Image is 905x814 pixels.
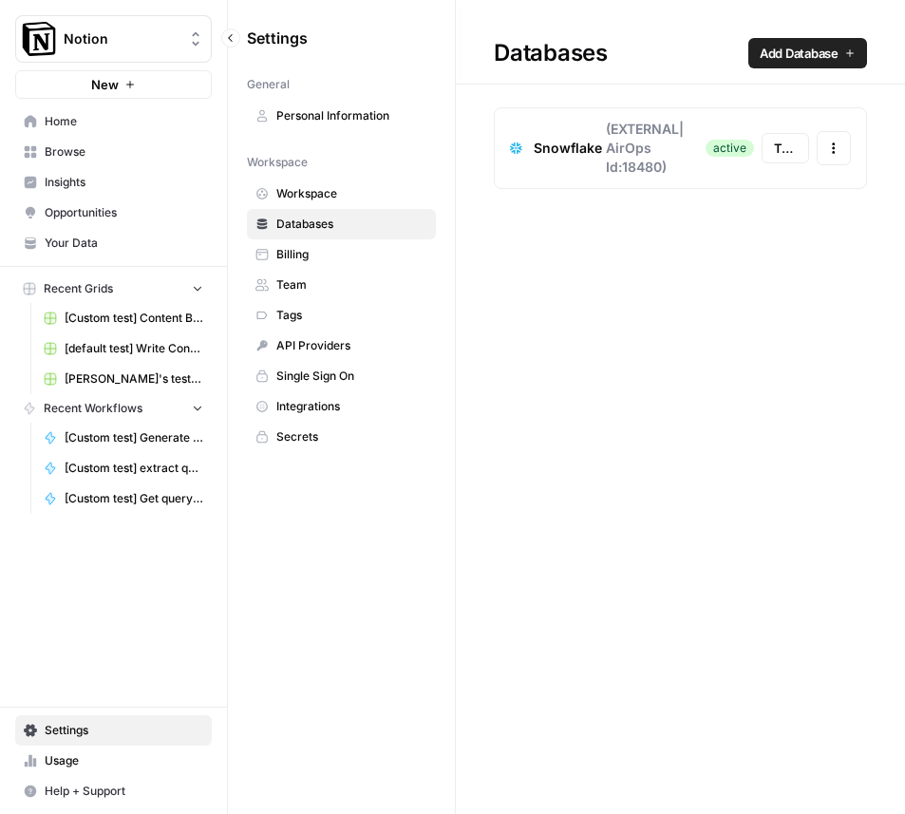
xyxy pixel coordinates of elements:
[762,133,809,163] button: Test connection
[35,423,212,453] a: [Custom test] Generate briefs
[247,239,436,270] a: Billing
[65,490,203,507] span: [Custom test] Get query fanout from topic
[91,75,119,94] span: New
[247,422,436,452] a: Secrets
[15,198,212,228] a: Opportunities
[276,107,427,124] span: Personal Information
[65,370,203,388] span: [PERSON_NAME]'s test Grid
[64,29,179,48] span: Notion
[15,106,212,137] a: Home
[15,137,212,167] a: Browse
[760,44,839,63] span: Add Database
[15,274,212,303] button: Recent Grids
[45,113,203,130] span: Home
[276,428,427,445] span: Secrets
[35,303,212,333] a: [Custom test] Content Brief
[276,337,427,354] span: API Providers
[247,300,436,331] a: Tags
[65,310,203,327] span: [Custom test] Content Brief
[15,715,212,746] a: Settings
[15,167,212,198] a: Insights
[247,179,436,209] a: Workspace
[276,398,427,415] span: Integrations
[45,722,203,739] span: Settings
[15,15,212,63] button: Workspace: Notion
[247,209,436,239] a: Databases
[44,400,142,417] span: Recent Workflows
[247,270,436,300] a: Team
[774,139,797,158] span: Test connection
[15,394,212,423] button: Recent Workflows
[706,140,754,157] div: active
[15,228,212,258] a: Your Data
[247,76,290,93] span: General
[35,364,212,394] a: [PERSON_NAME]'s test Grid
[45,783,203,800] span: Help + Support
[276,368,427,385] span: Single Sign On
[44,280,113,297] span: Recent Grids
[15,746,212,776] a: Usage
[65,429,203,446] span: [Custom test] Generate briefs
[247,101,436,131] a: Personal Information
[534,139,602,158] span: Snowflake
[15,776,212,806] button: Help + Support
[22,22,56,56] img: Notion Logo
[45,204,203,221] span: Opportunities
[247,391,436,422] a: Integrations
[45,752,203,769] span: Usage
[247,154,308,171] span: Workspace
[276,276,427,293] span: Team
[45,143,203,161] span: Browse
[276,246,427,263] span: Billing
[276,216,427,233] span: Databases
[606,120,707,177] span: ( EXTERNAL | AirOps Id: 18480 )
[276,185,427,202] span: Workspace
[35,333,212,364] a: [default test] Write Content Briefs
[65,460,203,477] span: [Custom test] extract queries by type
[247,27,308,49] span: Settings
[247,361,436,391] a: Single Sign On
[35,483,212,514] a: [Custom test] Get query fanout from topic
[247,331,436,361] a: API Providers
[35,453,212,483] a: [Custom test] extract queries by type
[45,174,203,191] span: Insights
[65,340,203,357] span: [default test] Write Content Briefs
[15,70,212,99] button: New
[276,307,427,324] span: Tags
[456,38,905,68] div: Databases
[45,235,203,252] span: Your Data
[748,38,867,68] a: Add Database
